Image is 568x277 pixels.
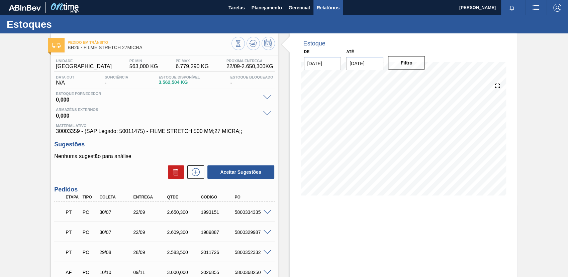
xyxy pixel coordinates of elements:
[54,141,275,148] h3: Sugestões
[230,75,273,79] span: Estoque Bloqueado
[233,250,270,255] div: 5800352332
[64,205,81,220] div: Pedido em Trânsito
[131,195,169,199] div: Entrega
[247,37,260,50] button: Atualizar Gráfico
[388,56,425,70] button: Filtro
[501,3,523,12] button: Notificações
[346,57,383,70] input: dd/mm/yyyy
[131,210,169,215] div: 22/09/2025
[56,128,273,134] span: 30003359 - (SAP Legado: 50011475) - FILME STRETCH;500 MM;27 MICRA;;
[56,59,112,63] span: Unidade
[176,63,209,70] span: 6.779,290 KG
[103,75,130,86] div: -
[159,75,200,79] span: Estoque Disponível
[105,75,128,79] span: Suficiência
[199,195,236,199] div: Código
[64,225,81,240] div: Pedido em Trânsito
[54,75,76,86] div: N/A
[131,270,169,275] div: 09/11/2025
[233,210,270,215] div: 5800334335
[165,270,203,275] div: 3.000,000
[226,63,273,70] span: 22/09 - 2.650,300 KG
[81,195,98,199] div: Tipo
[346,49,354,54] label: Até
[204,165,275,179] div: Aceitar Sugestões
[233,195,270,199] div: PO
[231,37,245,50] button: Visão Geral dos Estoques
[176,59,209,63] span: PE MAX
[56,108,260,112] span: Armazéns externos
[52,43,61,48] img: Ícone
[304,49,310,54] label: De
[98,210,135,215] div: 30/07/2025
[199,210,236,215] div: 1993151
[81,230,98,235] div: Pedido de Compra
[66,210,79,215] p: PT
[81,270,98,275] div: Pedido de Compra
[68,45,231,50] span: BR26 - FILME STRETCH 27MICRA
[303,40,325,47] div: Estoque
[56,75,74,79] span: Data out
[207,165,274,179] button: Aceitar Sugestões
[131,250,169,255] div: 28/09/2025
[131,230,169,235] div: 22/09/2025
[289,4,310,12] span: Gerencial
[226,59,273,63] span: Próxima Entrega
[54,153,275,159] p: Nenhuma sugestão para análise
[98,250,135,255] div: 29/08/2025
[56,92,260,96] span: Estoque Fornecedor
[553,4,561,12] img: Logout
[9,5,41,11] img: TNhmsLtSVTkK8tSr43FrP2fwEKptu5GPRR3wAAAABJRU5ErkJggg==
[199,250,236,255] div: 2011726
[81,250,98,255] div: Pedido de Compra
[54,186,275,193] h3: Pedidos
[129,63,158,70] span: 563,000 KG
[233,270,270,275] div: 5800368250
[532,4,540,12] img: userActions
[56,63,112,70] span: [GEOGRAPHIC_DATA]
[56,124,273,128] span: Material ativo
[64,245,81,260] div: Pedido em Trânsito
[66,250,79,255] p: PT
[68,40,231,44] span: Pedido em Trânsito
[129,59,158,63] span: PE MIN
[233,230,270,235] div: 5800329987
[165,230,203,235] div: 2.609,300
[56,112,260,118] span: 0,000
[165,210,203,215] div: 2.650,300
[56,96,260,102] span: 0,000
[159,80,200,85] span: 3.562,504 KG
[81,210,98,215] div: Pedido de Compra
[165,195,203,199] div: Qtde
[64,195,81,199] div: Etapa
[66,230,79,235] p: PT
[317,4,340,12] span: Relatórios
[184,165,204,179] div: Nova sugestão
[304,57,341,70] input: dd/mm/yyyy
[98,270,135,275] div: 10/10/2025
[252,4,282,12] span: Planejamento
[199,270,236,275] div: 2026855
[98,195,135,199] div: Coleta
[228,4,245,12] span: Tarefas
[7,20,125,28] h1: Estoques
[98,230,135,235] div: 30/07/2025
[165,165,184,179] div: Excluir Sugestões
[165,250,203,255] div: 2.583,500
[262,37,275,50] button: Programar Estoque
[228,75,275,86] div: -
[66,270,79,275] p: AF
[199,230,236,235] div: 1989887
